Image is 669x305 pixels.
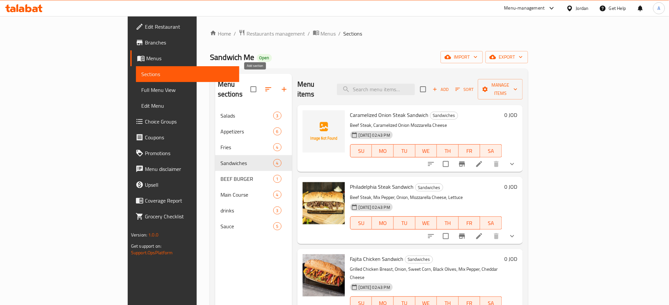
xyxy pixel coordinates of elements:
span: 3 [274,208,281,214]
svg: Show Choices [508,232,516,240]
button: SU [350,216,372,230]
img: Caramelized Onion Steak Sandwich [303,110,345,152]
span: Version: [131,231,147,239]
button: FR [459,216,481,230]
img: Fajita Chicken Sandwich [303,254,345,296]
button: FR [459,144,481,157]
div: BEEF BURGER [220,175,273,183]
span: A [658,5,660,12]
span: TU [396,218,413,228]
a: Menu disclaimer [130,161,240,177]
button: Manage items [478,79,523,99]
span: Sort items [451,84,478,95]
span: FR [461,146,478,156]
h6: 0 JOD [505,254,518,263]
span: Select to update [439,229,453,243]
button: delete [488,228,504,244]
div: Menu-management [504,4,545,12]
div: BEEF BURGER1 [215,171,292,187]
span: 4 [274,192,281,198]
span: TH [440,146,456,156]
span: Sandwiches [220,159,273,167]
span: Full Menu View [141,86,234,94]
span: Caramelized Onion Steak Sandwich [350,110,429,120]
span: Add [432,86,450,93]
div: items [273,112,282,120]
nav: breadcrumb [210,29,528,38]
button: Sort [454,84,475,95]
span: Menus [146,54,234,62]
button: WE [416,144,437,157]
a: Edit Menu [136,98,240,114]
p: Beef Steak, Caramelized Onion Mozzarella Cheese [350,121,502,129]
button: TH [437,144,459,157]
span: drinks [220,207,273,214]
a: Support.OpsPlatform [131,248,173,257]
span: 3 [274,113,281,119]
button: SA [480,216,502,230]
span: Coverage Report [145,197,234,205]
div: Salads3 [215,108,292,124]
span: Add item [430,84,451,95]
span: TU [396,146,413,156]
span: SU [353,146,370,156]
span: Open [257,55,272,61]
span: Main Course [220,191,273,199]
button: MO [372,144,394,157]
div: Fries4 [215,139,292,155]
div: Open [257,54,272,62]
button: SU [350,144,372,157]
span: Sandwich Me [210,50,254,65]
span: [DATE] 02:43 PM [356,284,393,291]
span: 4 [274,160,281,166]
span: 4 [274,144,281,151]
div: Appetizers6 [215,124,292,139]
button: MO [372,216,394,230]
img: Philadelphia Steak Sandwich [303,182,345,224]
a: Coupons [130,129,240,145]
span: WE [418,146,435,156]
span: export [491,53,523,61]
span: Branches [145,39,234,46]
span: Fries [220,143,273,151]
div: items [273,159,282,167]
div: Sauce [220,222,273,230]
p: Grilled Chicken Breast, Onion, Sweet Corn, Black Olives, Mix Pepper, Cheddar Cheese [350,265,502,282]
span: Sandwiches [430,112,458,119]
span: Sandwiches [416,184,443,191]
span: Restaurants management [247,30,305,38]
button: show more [504,228,520,244]
span: Appetizers [220,127,273,135]
span: Salads [220,112,273,120]
span: 5 [274,223,281,230]
span: 1.0.0 [148,231,158,239]
nav: Menu sections [215,105,292,237]
input: search [337,84,415,95]
span: Sections [141,70,234,78]
span: Sandwiches [405,256,433,263]
a: Choice Groups [130,114,240,129]
span: Menu disclaimer [145,165,234,173]
h2: Menu items [297,79,329,99]
span: Menus [321,30,336,38]
svg: Show Choices [508,160,516,168]
button: SA [480,144,502,157]
button: sort-choices [423,228,439,244]
a: Edit Restaurant [130,19,240,35]
span: Get support on: [131,242,161,250]
span: Sections [344,30,362,38]
button: WE [416,216,437,230]
button: Branch-specific-item [454,156,470,172]
span: SA [483,218,499,228]
a: Upsell [130,177,240,193]
div: Sauce5 [215,218,292,234]
div: items [273,222,282,230]
span: Select to update [439,157,453,171]
span: 6 [274,128,281,135]
span: Fajita Chicken Sandwich [350,254,404,264]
